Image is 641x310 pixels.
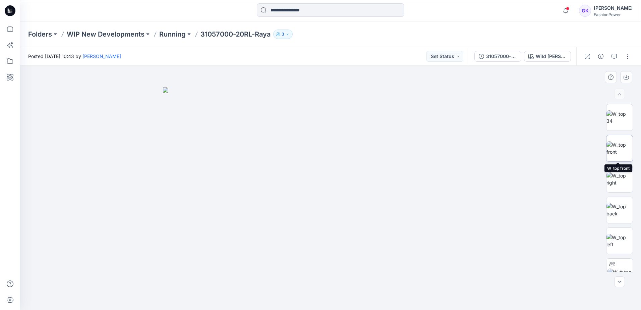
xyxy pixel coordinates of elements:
img: W_top right [606,172,633,186]
a: Folders [28,30,52,39]
div: FashionPower [594,12,633,17]
a: Running [159,30,186,39]
a: [PERSON_NAME] [82,53,121,59]
div: 31057000-20RL-Raya [486,53,517,60]
div: [PERSON_NAME] [594,4,633,12]
button: Wild [PERSON_NAME] (as swatch) [524,51,571,62]
span: Posted [DATE] 10:43 by [28,53,121,60]
a: WIP New Developments [67,30,144,39]
button: Details [595,51,606,62]
button: 3 [273,30,293,39]
img: W_top front [606,141,633,155]
img: W_top back [606,203,633,217]
p: 31057000-20RL-Raya [200,30,271,39]
p: 3 [282,31,284,38]
img: W_top 34 [606,110,633,124]
div: GK [579,5,591,17]
img: W_tt top [607,268,632,275]
img: eyJhbGciOiJIUzI1NiIsImtpZCI6IjAiLCJzbHQiOiJzZXMiLCJ0eXAiOiJKV1QifQ.eyJkYXRhIjp7InR5cGUiOiJzdG9yYW... [163,87,498,310]
img: W_top left [606,234,633,248]
button: 31057000-20RL-Raya [474,51,521,62]
div: Wild [PERSON_NAME] (as swatch) [536,53,567,60]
